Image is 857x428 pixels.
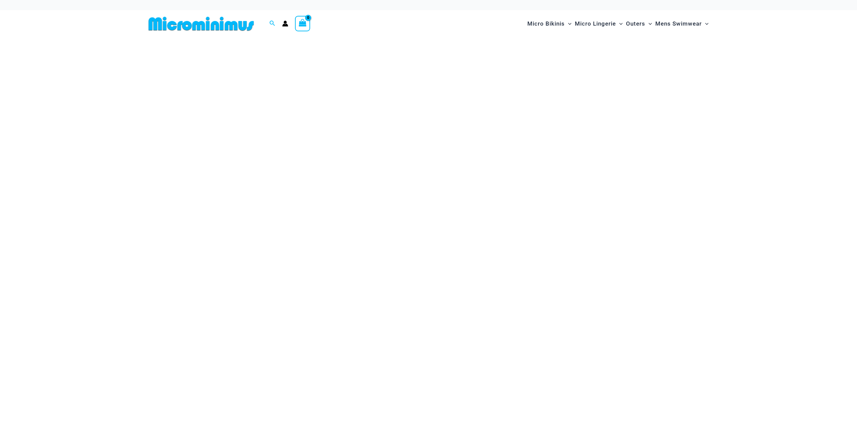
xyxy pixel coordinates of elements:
a: View Shopping Cart, empty [295,16,310,31]
a: Search icon link [269,20,275,28]
span: Outers [626,15,645,32]
a: OutersMenu ToggleMenu Toggle [624,13,654,34]
a: Micro LingerieMenu ToggleMenu Toggle [573,13,624,34]
span: Menu Toggle [616,15,623,32]
span: Menu Toggle [702,15,708,32]
span: Menu Toggle [645,15,652,32]
span: Micro Lingerie [575,15,616,32]
span: Mens Swimwear [655,15,702,32]
span: Menu Toggle [565,15,571,32]
span: Micro Bikinis [527,15,565,32]
a: Account icon link [282,21,288,27]
nav: Site Navigation [525,12,712,35]
img: MM SHOP LOGO FLAT [146,16,257,31]
a: Mens SwimwearMenu ToggleMenu Toggle [654,13,710,34]
a: Micro BikinisMenu ToggleMenu Toggle [526,13,573,34]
